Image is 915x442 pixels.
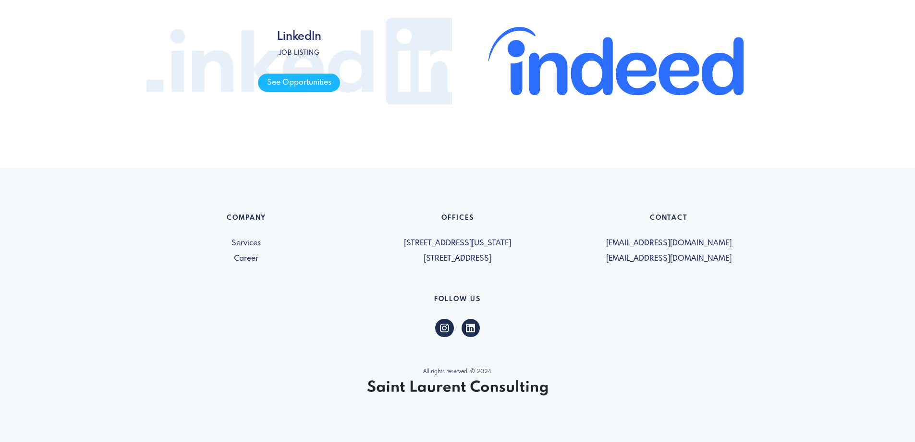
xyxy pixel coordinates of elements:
[569,238,769,249] span: [EMAIL_ADDRESS][DOMAIN_NAME]
[358,214,558,226] h6: Offices
[569,214,769,226] h6: Contact
[569,253,769,265] span: [EMAIL_ADDRESS][DOMAIN_NAME]
[146,253,346,265] a: Career
[146,214,346,226] h6: Company
[258,30,340,44] h4: LinkedIn
[358,238,558,249] span: [STREET_ADDRESS][US_STATE]
[146,238,346,249] a: Services
[146,368,769,376] p: All rights reserved. © 2024.
[258,74,340,92] span: See Opportunities
[146,295,769,307] h6: Follow US
[358,253,558,265] span: [STREET_ADDRESS]
[258,48,340,58] p: Job listing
